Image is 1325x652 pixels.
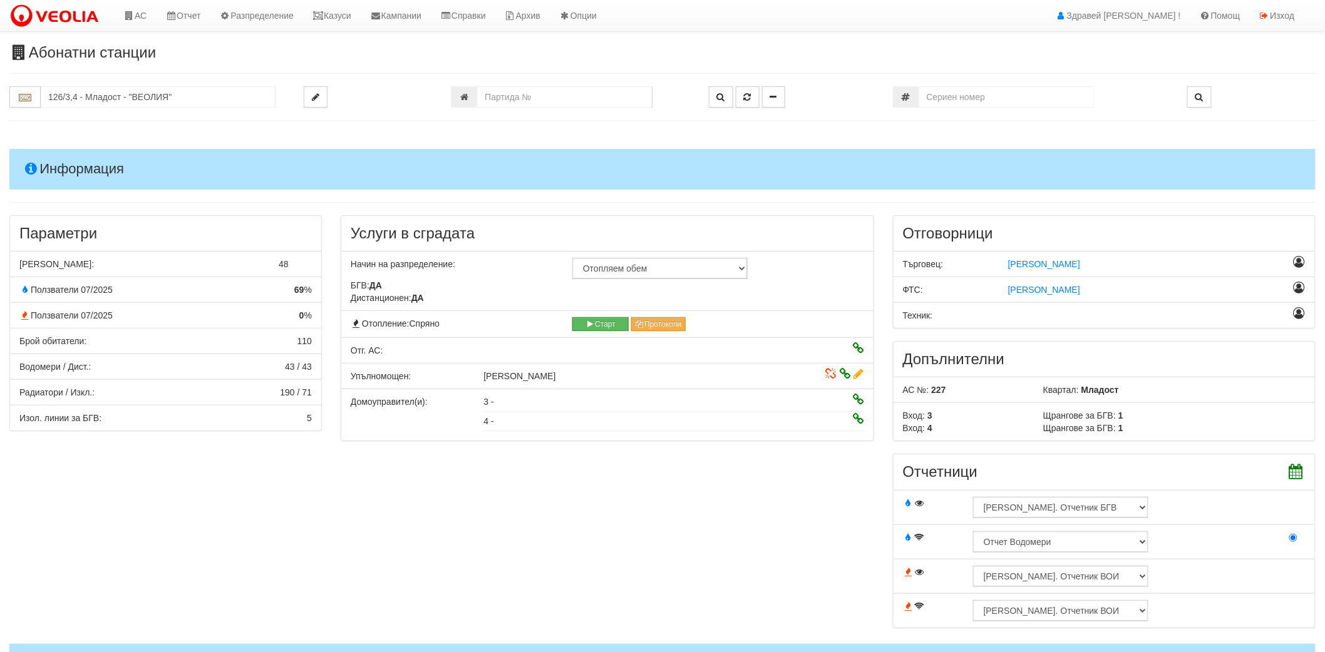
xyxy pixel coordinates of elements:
span: 5 [307,413,312,423]
b: 1 [1118,410,1123,420]
b: 227 [932,385,946,395]
b: 1 [1118,423,1123,433]
strong: 69 [294,285,304,295]
button: Старт [572,317,629,331]
span: Радиатори / Изкл.: [19,387,95,397]
input: Абонатна станция [41,86,276,108]
span: Вход: [903,410,925,420]
span: 110 [297,336,312,346]
i: Назначаване като отговорник Техник [1294,309,1306,318]
strong: ДА [411,293,424,303]
span: Дистанционен: [351,293,424,303]
span: % [294,283,312,296]
b: Младост [1081,385,1119,395]
span: Техник: [903,310,933,320]
span: Брой обитатели: [19,336,86,346]
span: Водомери / Дист.: [19,362,91,372]
h3: Услуги в сградата [351,225,864,242]
i: Назначаване като отговорник ФТС [1294,283,1306,292]
span: Отопление: [351,318,440,329]
h4: Информация [9,149,1316,189]
span: Ползватели 07/2025 [19,285,113,295]
span: 190 / 71 [280,387,312,397]
span: Търговец: [903,259,944,269]
b: 3 [927,410,932,420]
span: Щрангове за БГВ: [1043,410,1116,420]
span: ФТС: [903,285,923,295]
h3: Отговорници [903,225,1306,242]
strong: 0 [299,310,304,320]
div: % от апартаментите с консумация по отчет за отопление през миналия месец [10,309,321,322]
span: АС №: [903,385,929,395]
div: % от апартаментите с консумация по отчет за БГВ през миналия месец [10,283,321,296]
span: Изол. линии за БГВ: [19,413,101,423]
span: Вход: [903,423,925,433]
span: 48 [279,259,289,269]
b: 4 [927,423,932,433]
span: 3 - [483,397,493,407]
span: [PERSON_NAME] [1008,259,1080,269]
h3: Отчетници [903,464,1306,480]
input: Сериен номер [919,86,1095,108]
span: [PERSON_NAME] [483,371,555,381]
span: Домоуправител(и): [351,397,428,407]
input: Партида № [477,86,652,108]
span: 43 / 43 [285,362,312,372]
span: [PERSON_NAME]: [19,259,94,269]
span: Упълномощен: [351,371,411,381]
span: 4 - [483,416,493,426]
h3: Параметри [19,225,312,242]
span: [PERSON_NAME] [1008,285,1080,295]
span: БГВ: [351,280,382,290]
span: Отговорник АС [351,345,383,355]
h3: Абонатни станции [9,44,1316,61]
span: Спряно [410,318,440,329]
span: Квартал: [1043,385,1079,395]
span: Ползватели 07/2025 [19,310,113,320]
span: Начин на разпределение: [351,259,455,269]
span: Щрангове за БГВ: [1043,423,1116,433]
img: VeoliaLogo.png [9,3,105,29]
strong: ДА [369,280,382,290]
h3: Допълнителни [903,351,1306,367]
i: Назначаване като отговорник Търговец [1294,258,1306,267]
span: % [299,309,312,322]
button: Протоколи [631,317,686,331]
